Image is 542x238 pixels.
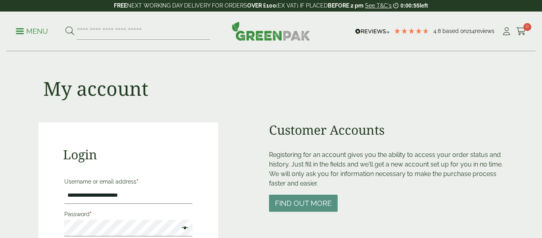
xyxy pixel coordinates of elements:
[269,150,504,188] p: Registering for an account gives you the ability to access your order status and history. Just fi...
[433,28,442,34] span: 4.8
[400,2,419,9] span: 0:00:55
[420,2,428,9] span: left
[328,2,363,9] strong: BEFORE 2 pm
[269,200,338,207] a: Find out more
[64,176,192,187] label: Username or email address
[247,2,276,9] strong: OVER £100
[63,147,194,162] h2: Login
[43,77,148,100] h1: My account
[516,27,526,35] i: Cart
[365,2,392,9] a: See T&C's
[516,25,526,37] a: 0
[232,21,310,41] img: GreenPak Supplies
[269,122,504,137] h2: Customer Accounts
[16,27,48,35] a: Menu
[442,28,467,34] span: Based on
[502,27,511,35] i: My Account
[114,2,127,9] strong: FREE
[394,27,429,35] div: 4.79 Stars
[467,28,475,34] span: 214
[16,27,48,36] p: Menu
[523,23,531,31] span: 0
[269,195,338,212] button: Find out more
[64,209,192,220] label: Password
[355,29,390,34] img: REVIEWS.io
[475,28,494,34] span: reviews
